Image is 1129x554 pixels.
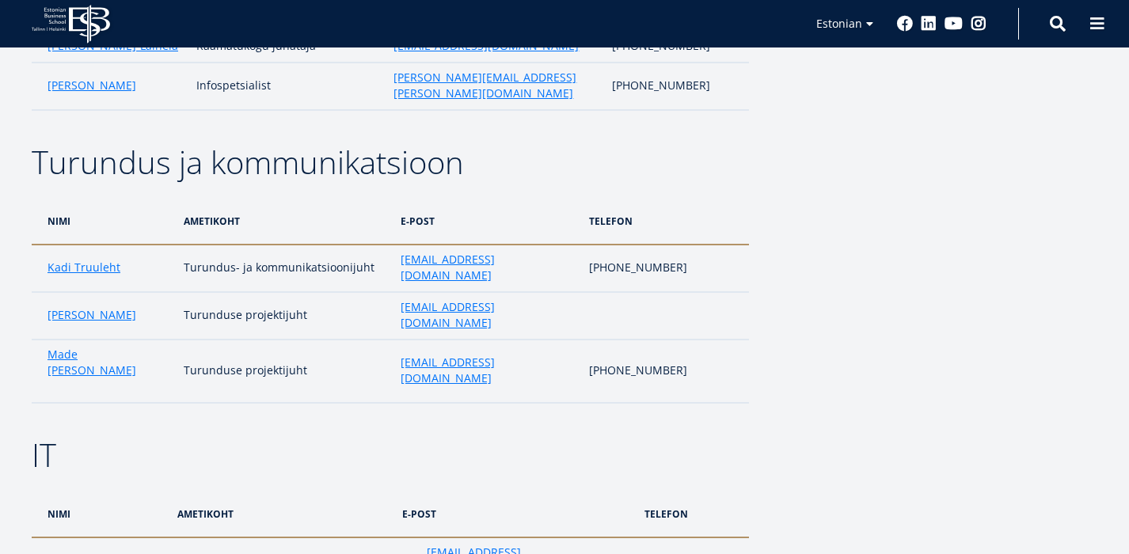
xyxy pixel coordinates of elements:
h2: Turundus ja kommunikatsioon [32,142,749,182]
a: Linkedin [921,16,937,32]
a: Kadi Truuleht [48,260,120,275]
a: Made [PERSON_NAME] [48,347,168,378]
a: [PERSON_NAME] [48,78,136,93]
td: [PHONE_NUMBER] [604,63,749,110]
td: [PHONE_NUMBER] [581,340,749,403]
td: [PHONE_NUMBER] [581,245,749,292]
a: [PERSON_NAME] [48,307,136,323]
th: nimi [32,491,169,537]
a: Facebook [897,16,913,32]
th: e-post [393,198,581,245]
a: Instagram [971,16,986,32]
th: ametikoht [169,491,395,537]
a: Youtube [945,16,963,32]
td: Turunduse projektijuht [176,340,393,403]
th: nimi [32,198,176,245]
td: Turundus- ja kommunikatsioonijuht [176,245,393,292]
a: [EMAIL_ADDRESS][DOMAIN_NAME] [401,299,573,331]
a: [PERSON_NAME][EMAIL_ADDRESS][PERSON_NAME][DOMAIN_NAME] [393,70,596,101]
td: Infospetsialist [188,63,386,110]
th: telefon [581,198,749,245]
th: ametikoht [176,198,393,245]
td: Turunduse projektijuht [176,292,393,340]
a: [EMAIL_ADDRESS][DOMAIN_NAME] [401,355,573,386]
th: e-post [394,491,636,537]
h2: IT [32,435,749,475]
th: telefon [637,491,749,537]
a: [EMAIL_ADDRESS][DOMAIN_NAME] [401,252,573,283]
